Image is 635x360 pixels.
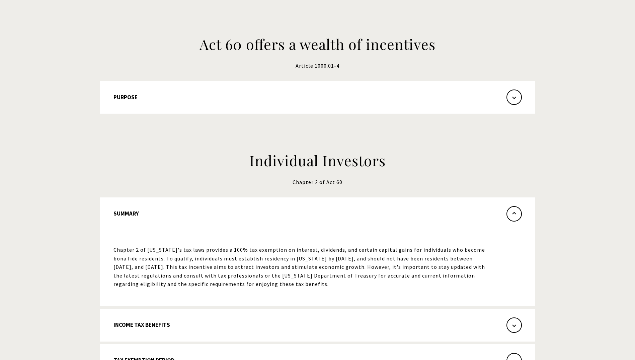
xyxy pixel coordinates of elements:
p: Chapter 2 of [US_STATE]'s tax laws provides a 100% tax exemption on interest, dividends, and cert... [113,246,493,289]
p: Chapter 2 of Act 60 [174,178,462,187]
div: Purpose [100,237,535,306]
h2: Act 60 offers a wealth of incentives [174,35,462,54]
button: Purpose [100,81,535,114]
button: Income Tax Benefits [100,309,535,342]
button: Summary [100,197,535,237]
h2: Individual Investors [174,151,462,170]
p: Article 1000.01-4 [174,62,462,70]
